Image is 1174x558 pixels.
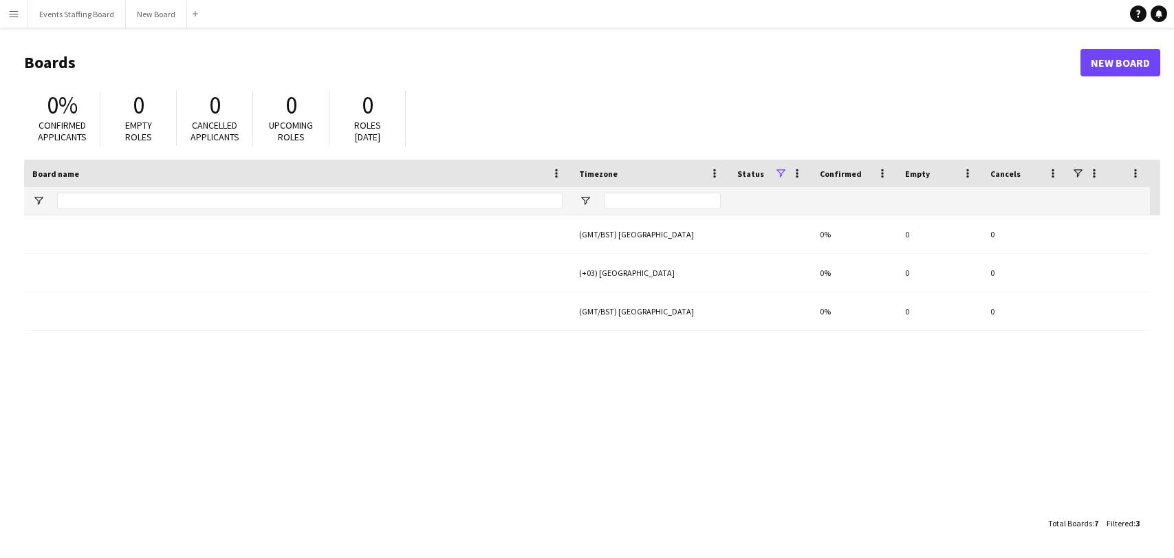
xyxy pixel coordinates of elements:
[1048,518,1092,528] span: Total Boards
[285,90,297,120] span: 0
[897,254,982,292] div: 0
[1048,510,1098,537] div: :
[737,169,764,179] span: Status
[1094,518,1098,528] span: 7
[1135,518,1140,528] span: 3
[269,119,313,143] span: Upcoming roles
[812,254,897,292] div: 0%
[362,90,373,120] span: 0
[897,215,982,253] div: 0
[1080,49,1160,76] a: New Board
[57,193,563,209] input: Board name Filter Input
[133,90,144,120] span: 0
[820,169,862,179] span: Confirmed
[812,215,897,253] div: 0%
[982,292,1067,330] div: 0
[126,1,187,28] button: New Board
[209,90,221,120] span: 0
[354,119,381,143] span: Roles [DATE]
[982,215,1067,253] div: 0
[897,292,982,330] div: 0
[32,195,45,207] button: Open Filter Menu
[32,169,79,179] span: Board name
[1107,510,1140,537] div: :
[604,193,721,209] input: Timezone Filter Input
[191,119,239,143] span: Cancelled applicants
[982,254,1067,292] div: 0
[28,1,126,28] button: Events Staffing Board
[24,52,1080,73] h1: Boards
[579,195,591,207] button: Open Filter Menu
[125,119,152,143] span: Empty roles
[571,254,729,292] div: (+03) [GEOGRAPHIC_DATA]
[571,215,729,253] div: (GMT/BST) [GEOGRAPHIC_DATA]
[1107,518,1133,528] span: Filtered
[579,169,618,179] span: Timezone
[47,90,78,120] span: 0%
[571,292,729,330] div: (GMT/BST) [GEOGRAPHIC_DATA]
[38,119,87,143] span: Confirmed applicants
[905,169,930,179] span: Empty
[990,169,1021,179] span: Cancels
[812,292,897,330] div: 0%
